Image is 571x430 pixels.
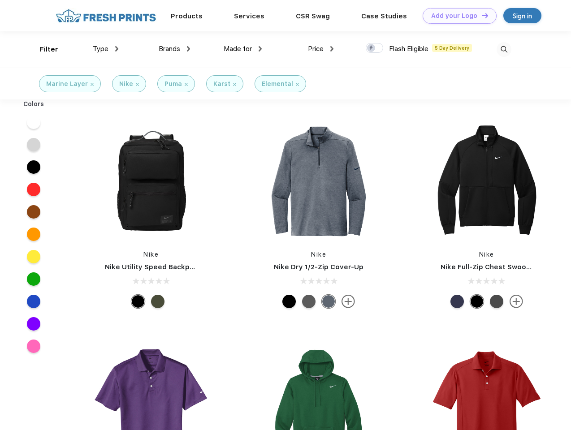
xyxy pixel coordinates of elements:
[450,295,464,308] div: Midnight Navy
[46,79,88,89] div: Marine Layer
[143,251,159,258] a: Nike
[259,122,378,241] img: func=resize&h=266
[262,79,293,89] div: Elemental
[164,79,182,89] div: Puma
[490,295,503,308] div: Anthracite
[482,13,488,18] img: DT
[302,295,316,308] div: Black Heather
[105,263,202,271] a: Nike Utility Speed Backpack
[259,46,262,52] img: dropdown.png
[91,122,211,241] img: func=resize&h=266
[431,12,477,20] div: Add your Logo
[513,11,532,21] div: Sign in
[171,12,203,20] a: Products
[503,8,541,23] a: Sign in
[159,45,180,53] span: Brands
[441,263,560,271] a: Nike Full-Zip Chest Swoosh Jacket
[296,12,330,20] a: CSR Swag
[131,295,145,308] div: Black
[308,45,324,53] span: Price
[115,46,118,52] img: dropdown.png
[17,99,51,109] div: Colors
[432,44,472,52] span: 5 Day Delivery
[224,45,252,53] span: Made for
[185,83,188,86] img: filter_cancel.svg
[470,295,484,308] div: Black
[389,45,428,53] span: Flash Eligible
[93,45,108,53] span: Type
[233,83,236,86] img: filter_cancel.svg
[151,295,164,308] div: Cargo Khaki
[510,295,523,308] img: more.svg
[53,8,159,24] img: fo%20logo%202.webp
[282,295,296,308] div: Black
[296,83,299,86] img: filter_cancel.svg
[187,46,190,52] img: dropdown.png
[311,251,326,258] a: Nike
[40,44,58,55] div: Filter
[427,122,546,241] img: func=resize&h=266
[342,295,355,308] img: more.svg
[234,12,264,20] a: Services
[322,295,335,308] div: Navy Heather
[497,42,511,57] img: desktop_search.svg
[136,83,139,86] img: filter_cancel.svg
[91,83,94,86] img: filter_cancel.svg
[479,251,494,258] a: Nike
[330,46,333,52] img: dropdown.png
[213,79,230,89] div: Karst
[119,79,133,89] div: Nike
[274,263,363,271] a: Nike Dry 1/2-Zip Cover-Up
